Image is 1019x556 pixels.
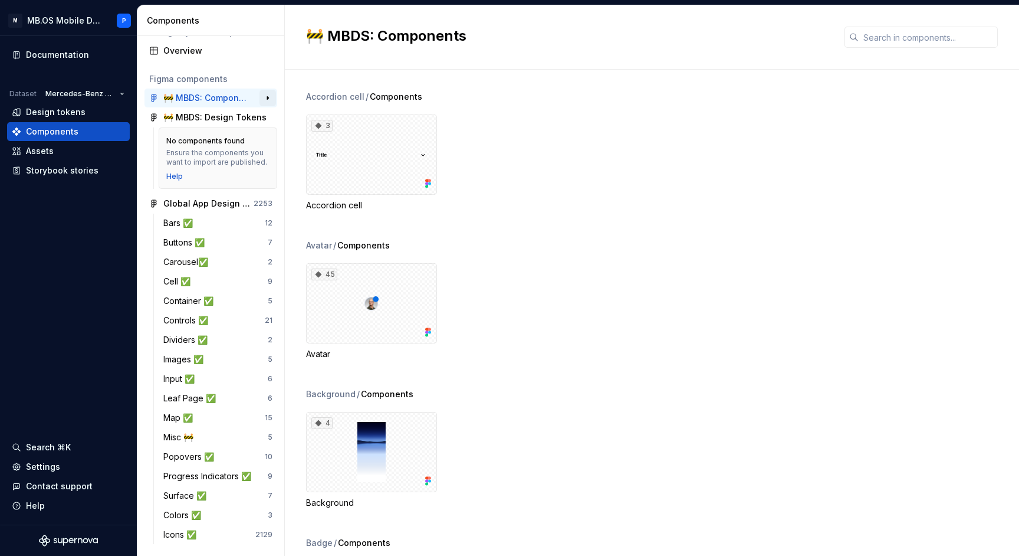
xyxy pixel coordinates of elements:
[7,477,130,496] button: Contact support
[159,428,277,447] a: Misc 🚧5
[268,511,272,520] div: 3
[163,92,251,104] div: 🚧 MBDS: Components
[311,269,337,280] div: 45
[268,433,272,442] div: 5
[159,447,277,466] a: Popovers ✅10
[366,91,369,103] span: /
[7,103,130,122] a: Design tokens
[268,335,272,345] div: 2
[268,374,272,384] div: 6
[357,388,360,400] span: /
[268,238,272,247] div: 7
[163,276,195,287] div: Cell ✅
[306,412,437,509] div: 4Background
[306,537,333,549] div: Badge
[163,334,212,346] div: Dividers ✅
[7,496,130,515] button: Help
[166,136,245,146] div: No components found
[163,393,221,404] div: Leaf Page ✅
[306,497,437,509] div: Background
[265,218,272,228] div: 12
[7,45,130,64] a: Documentation
[26,145,54,157] div: Assets
[265,413,272,423] div: 15
[39,535,98,547] svg: Supernova Logo
[159,506,277,525] a: Colors ✅3
[26,441,71,453] div: Search ⌘K
[306,199,437,211] div: Accordion cell
[8,14,22,28] div: M
[147,15,280,27] div: Components
[45,89,115,99] span: Mercedes-Benz 2.0
[159,486,277,505] a: Surface ✅7
[163,198,251,210] div: Global App Design System 1.1
[159,350,277,369] a: Images ✅5
[306,348,437,360] div: Avatar
[254,199,272,208] div: 2253
[265,316,272,325] div: 21
[26,165,98,176] div: Storybook stories
[306,115,437,211] div: 3Accordion cell
[163,373,199,385] div: Input ✅
[159,292,277,310] a: Container ✅5
[333,240,336,251] span: /
[268,296,272,306] div: 5
[149,73,272,85] div: Figma components
[166,172,183,181] a: Help
[311,120,333,132] div: 3
[7,438,130,457] button: Search ⌘K
[306,240,332,251] div: Avatar
[334,537,337,549] span: /
[26,126,78,138] div: Components
[268,491,272,501] div: 7
[163,490,211,502] div: Surface ✅
[9,89,37,99] div: Dataset
[163,112,267,123] div: 🚧 MBDS: Design Tokens
[144,194,277,213] a: Global App Design System 1.12253
[2,8,134,33] button: MMB.OS Mobile Design SystemP
[27,15,103,27] div: MB.OS Mobile Design System
[163,509,206,521] div: Colors ✅
[166,148,269,167] div: Ensure the components you want to import are published.
[163,470,256,482] div: Progress Indicators ✅
[163,45,272,57] div: Overview
[159,467,277,486] a: Progress Indicators ✅9
[163,354,208,365] div: Images ✅
[306,91,364,103] div: Accordion cell
[159,389,277,408] a: Leaf Page ✅6
[337,240,390,251] span: Components
[144,89,277,107] a: 🚧 MBDS: Components
[268,472,272,481] div: 9
[163,529,201,541] div: Icons ✅
[163,412,198,424] div: Map ✅
[122,16,126,25] div: P
[26,480,93,492] div: Contact support
[306,388,356,400] div: Background
[163,451,219,463] div: Popovers ✅
[268,277,272,286] div: 9
[40,86,130,102] button: Mercedes-Benz 2.0
[26,461,60,473] div: Settings
[159,233,277,252] a: Buttons ✅7
[26,500,45,512] div: Help
[159,311,277,330] a: Controls ✅21
[159,369,277,388] a: Input ✅6
[268,394,272,403] div: 6
[159,525,277,544] a: Icons ✅2129
[268,257,272,267] div: 2
[7,122,130,141] a: Components
[338,537,390,549] span: Components
[370,91,422,103] span: Components
[163,315,213,326] div: Controls ✅
[859,27,998,48] input: Search in components...
[163,217,198,229] div: Bars ✅
[311,417,333,429] div: 4
[163,431,198,443] div: Misc 🚧
[265,452,272,462] div: 10
[7,457,130,476] a: Settings
[163,237,209,248] div: Buttons ✅
[7,142,130,161] a: Assets
[159,408,277,427] a: Map ✅15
